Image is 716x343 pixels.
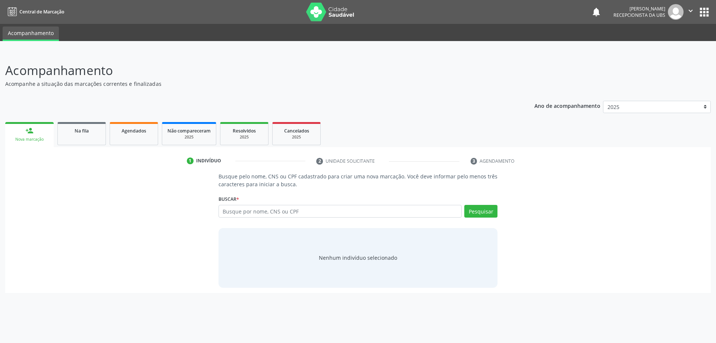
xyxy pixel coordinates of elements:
span: Cancelados [284,128,309,134]
div: Indivíduo [196,158,221,164]
div: [PERSON_NAME] [613,6,665,12]
div: Nova marcação [10,137,48,142]
div: 2025 [167,134,211,140]
button: apps [698,6,711,19]
span: Não compareceram [167,128,211,134]
a: Acompanhamento [3,26,59,41]
span: Central de Marcação [19,9,64,15]
span: Agendados [122,128,146,134]
p: Acompanhamento [5,61,499,80]
div: Nenhum indivíduo selecionado [319,254,397,262]
span: Resolvidos [233,128,256,134]
div: 1 [187,158,194,164]
button: Pesquisar [464,205,497,218]
p: Ano de acompanhamento [534,101,600,110]
div: person_add [25,127,34,135]
img: img [668,4,684,20]
button:  [684,4,698,20]
input: Busque por nome, CNS ou CPF [219,205,462,218]
p: Busque pelo nome, CNS ou CPF cadastrado para criar uma nova marcação. Você deve informar pelo men... [219,172,498,188]
span: Recepcionista da UBS [613,12,665,18]
div: 2025 [226,134,263,140]
i:  [687,7,695,15]
div: 2025 [278,134,315,140]
button: notifications [591,7,602,17]
a: Central de Marcação [5,6,64,18]
p: Acompanhe a situação das marcações correntes e finalizadas [5,80,499,88]
span: Na fila [75,128,89,134]
label: Buscar [219,193,239,205]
